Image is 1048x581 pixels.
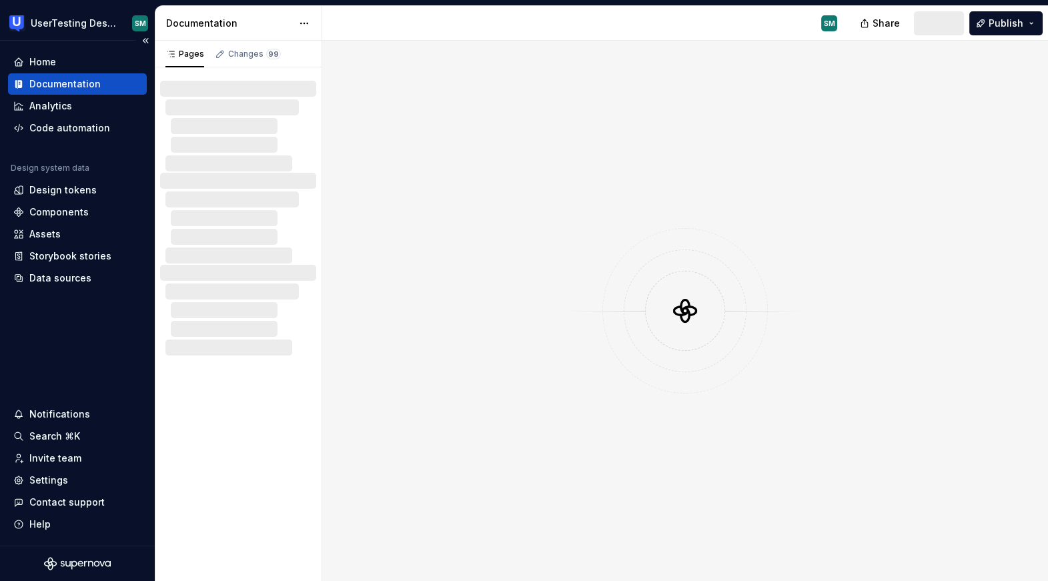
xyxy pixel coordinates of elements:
[8,404,147,425] button: Notifications
[8,492,147,513] button: Contact support
[8,201,147,223] a: Components
[969,11,1043,35] button: Publish
[29,518,51,531] div: Help
[31,17,116,30] div: UserTesting Design System
[29,452,81,465] div: Invite team
[29,249,111,263] div: Storybook stories
[29,271,91,285] div: Data sources
[29,408,90,421] div: Notifications
[44,557,111,570] svg: Supernova Logo
[29,55,56,69] div: Home
[3,9,152,37] button: UserTesting Design SystemSM
[8,514,147,535] button: Help
[9,15,25,31] img: 41adf70f-fc1c-4662-8e2d-d2ab9c673b1b.png
[8,179,147,201] a: Design tokens
[29,474,68,487] div: Settings
[165,49,204,59] div: Pages
[8,51,147,73] a: Home
[873,17,900,30] span: Share
[29,77,101,91] div: Documentation
[8,117,147,139] a: Code automation
[8,73,147,95] a: Documentation
[8,223,147,245] a: Assets
[29,496,105,509] div: Contact support
[266,49,281,59] span: 99
[8,470,147,491] a: Settings
[8,267,147,289] a: Data sources
[8,448,147,469] a: Invite team
[824,18,835,29] div: SM
[166,17,292,30] div: Documentation
[29,121,110,135] div: Code automation
[29,183,97,197] div: Design tokens
[8,426,147,447] button: Search ⌘K
[989,17,1023,30] span: Publish
[853,11,909,35] button: Share
[29,99,72,113] div: Analytics
[29,205,89,219] div: Components
[29,227,61,241] div: Assets
[11,163,89,173] div: Design system data
[29,430,80,443] div: Search ⌘K
[135,18,146,29] div: SM
[136,31,155,50] button: Collapse sidebar
[8,95,147,117] a: Analytics
[228,49,281,59] div: Changes
[8,245,147,267] a: Storybook stories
